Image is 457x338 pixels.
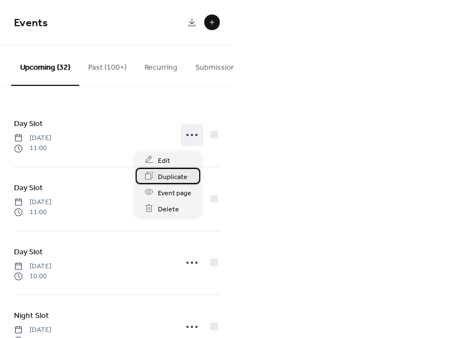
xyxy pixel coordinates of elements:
span: Events [14,12,48,34]
span: Day Slot [14,246,43,258]
a: Day Slot [14,181,43,194]
span: 10:00 [14,271,51,281]
span: Edit [158,154,170,166]
span: [DATE] [14,261,51,271]
span: Delete [158,203,179,215]
span: [DATE] [14,133,51,143]
span: Night Slot [14,310,49,322]
a: Day Slot [14,117,43,130]
button: Recurring [136,45,186,85]
a: Day Slot [14,245,43,258]
a: Night Slot [14,309,49,322]
span: 11:00 [14,207,51,218]
span: 11:00 [14,143,51,153]
span: Day Slot [14,118,43,130]
span: Event page [158,187,191,199]
button: Submissions [186,45,248,85]
span: Day Slot [14,182,43,194]
button: Past (100+) [79,45,136,85]
span: [DATE] [14,197,51,207]
button: Upcoming (32) [11,45,79,86]
span: Duplicate [158,171,187,182]
span: [DATE] [14,325,51,335]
